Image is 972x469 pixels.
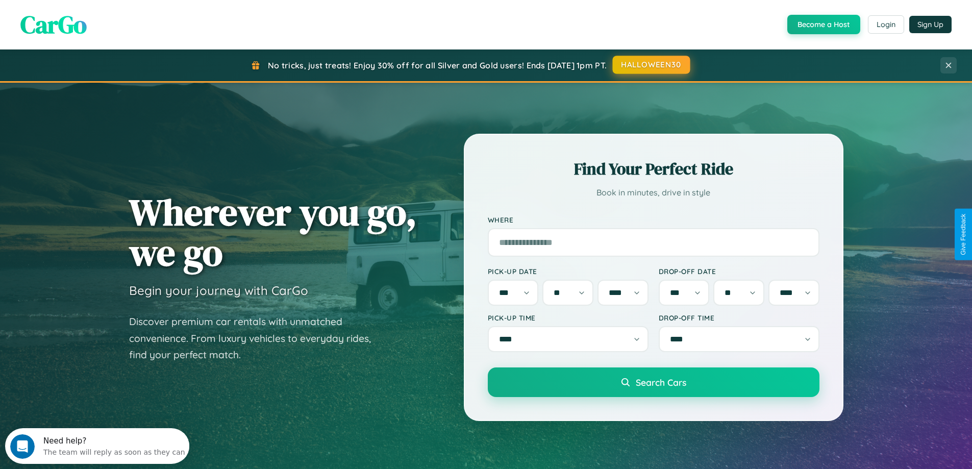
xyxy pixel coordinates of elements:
[636,377,686,388] span: Search Cars
[868,15,904,34] button: Login
[129,313,384,363] p: Discover premium car rentals with unmatched convenience. From luxury vehicles to everyday rides, ...
[613,56,690,74] button: HALLOWEEN30
[129,192,417,273] h1: Wherever you go, we go
[659,313,819,322] label: Drop-off Time
[488,185,819,200] p: Book in minutes, drive in style
[129,283,308,298] h3: Begin your journey with CarGo
[10,434,35,459] iframe: Intercom live chat
[38,17,180,28] div: The team will reply as soon as they can
[5,428,189,464] iframe: Intercom live chat discovery launcher
[488,313,649,322] label: Pick-up Time
[488,267,649,276] label: Pick-up Date
[787,15,860,34] button: Become a Host
[659,267,819,276] label: Drop-off Date
[488,215,819,224] label: Where
[20,8,87,41] span: CarGo
[38,9,180,17] div: Need help?
[909,16,952,33] button: Sign Up
[4,4,190,32] div: Open Intercom Messenger
[488,158,819,180] h2: Find Your Perfect Ride
[488,367,819,397] button: Search Cars
[960,214,967,255] div: Give Feedback
[268,60,607,70] span: No tricks, just treats! Enjoy 30% off for all Silver and Gold users! Ends [DATE] 1pm PT.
